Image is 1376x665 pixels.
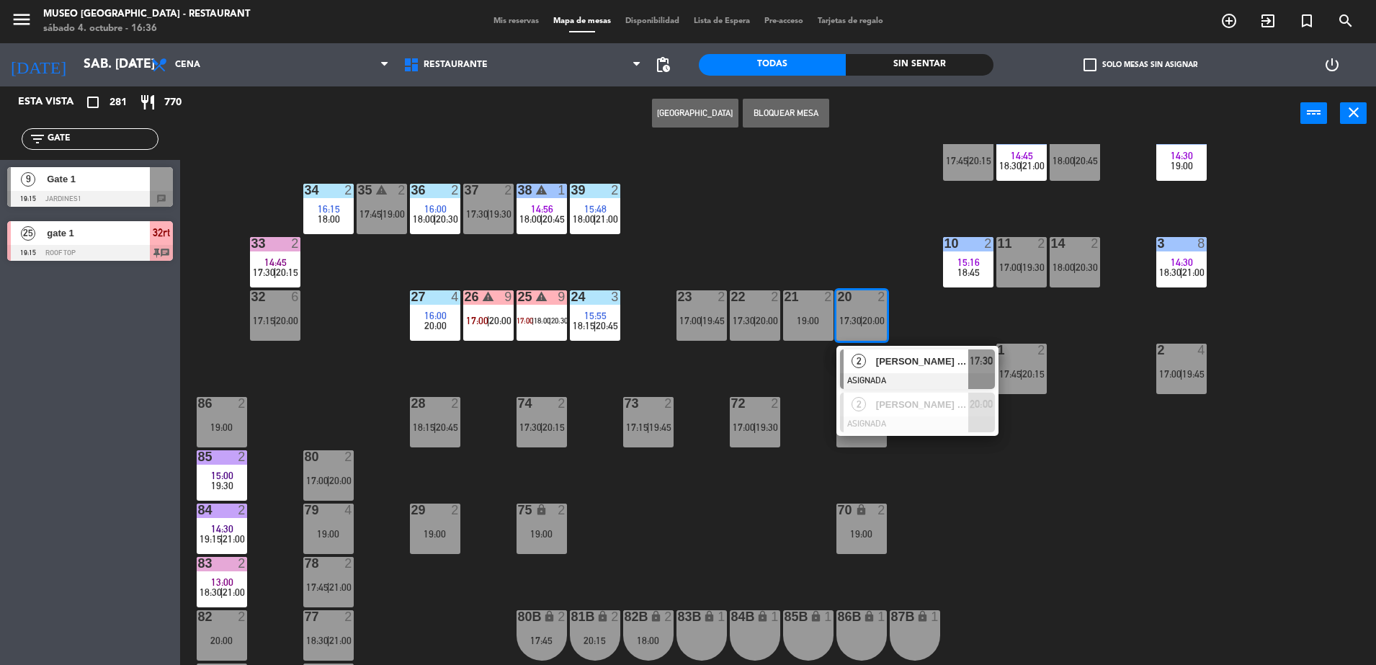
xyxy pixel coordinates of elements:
span: 20:00 [970,396,993,413]
span: 18:15 [573,320,595,331]
span: | [380,208,383,220]
span: [PERSON_NAME] [PERSON_NAME] [PERSON_NAME] [876,354,968,369]
span: | [274,315,277,326]
i: lock [535,504,548,516]
i: lock [855,504,867,516]
span: check_box_outline_blank [1084,58,1096,71]
i: exit_to_app [1259,12,1277,30]
div: 27 [411,290,412,303]
span: 17:00 [466,315,488,326]
div: 21 [785,290,785,303]
span: 18:00 [534,316,550,325]
span: 20:00 [862,315,885,326]
span: 17:30 [839,315,862,326]
span: gate 1 [47,226,150,241]
span: | [1180,368,1183,380]
div: Esta vista [7,94,104,111]
i: warning [482,290,494,303]
span: | [487,315,490,326]
div: 9 [504,290,513,303]
span: | [647,421,650,433]
div: 2 [771,397,779,410]
span: 14:45 [264,256,287,268]
div: 4 [451,290,460,303]
div: 19:00 [197,422,247,432]
i: filter_list [29,130,46,148]
div: 39 [571,184,572,197]
span: | [540,213,543,225]
span: 19:45 [702,315,725,326]
i: close [1345,104,1362,121]
span: 14:30 [1171,256,1193,268]
div: 85 [198,450,199,463]
span: 18:45 [957,267,980,278]
div: 19:00 [783,316,834,326]
div: 2 [771,290,779,303]
span: | [860,315,863,326]
span: | [540,421,543,433]
span: 14:30 [1171,150,1193,161]
i: lock [597,610,609,622]
span: 2 [852,397,866,411]
span: pending_actions [654,56,671,73]
div: 2 [291,237,300,250]
span: | [220,533,223,545]
span: | [1180,267,1183,278]
div: 17:45 [517,635,567,646]
span: | [532,316,534,325]
span: 20:30 [436,213,458,225]
div: 3 [611,290,620,303]
div: 2 [558,610,566,623]
span: | [220,586,223,598]
span: | [327,581,330,593]
span: | [1073,262,1076,273]
div: 2 [344,450,353,463]
div: 2 [877,290,886,303]
span: 19:30 [756,421,778,433]
span: Gate 1 [47,171,150,187]
span: 32rt [153,224,170,241]
span: 19:45 [649,421,671,433]
span: | [434,421,437,433]
div: 9 [558,290,566,303]
div: 35 [358,184,359,197]
div: 87B [891,610,892,623]
div: 1 [558,184,566,197]
i: power_input [1305,104,1323,121]
span: 20:00 [489,315,511,326]
span: Mis reservas [486,17,546,25]
span: 21:00 [223,586,245,598]
div: 2 [504,184,513,197]
span: 20:00 [329,475,352,486]
span: Restaurante [424,60,488,70]
span: [PERSON_NAME] [PERSON_NAME] [876,397,968,412]
span: 17:30 [466,208,488,220]
span: 18:00 [318,213,340,225]
span: 20:00 [424,320,447,331]
span: | [327,475,330,486]
span: 17:30 [519,421,542,433]
i: warning [535,184,548,196]
i: arrow_drop_down [123,56,140,73]
span: 18:30 [1159,267,1181,278]
span: | [1020,262,1023,273]
div: 74 [518,397,519,410]
div: 2 [877,504,886,517]
div: 28 [411,397,412,410]
span: 19:00 [1171,160,1193,171]
div: 20:15 [570,635,620,646]
span: 17:15 [253,315,275,326]
span: 20:30 [1076,262,1098,273]
div: 1 [824,610,833,623]
div: 1 [771,610,779,623]
span: 20:00 [276,315,298,326]
span: 20:15 [276,267,298,278]
div: 2 [344,557,353,570]
div: 72 [731,397,732,410]
span: | [274,267,277,278]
